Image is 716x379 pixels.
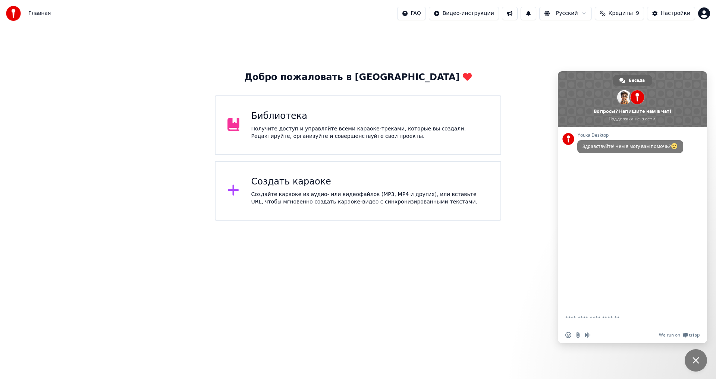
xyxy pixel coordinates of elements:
[685,349,707,372] div: Закрыть чат
[636,10,639,17] span: 9
[397,7,426,20] button: FAQ
[6,6,21,21] img: youka
[251,125,489,140] div: Получите доступ и управляйте всеми караоке-треками, которые вы создали. Редактируйте, организуйте...
[251,110,489,122] div: Библиотека
[647,7,695,20] button: Настройки
[565,315,683,321] textarea: Отправьте сообщение...
[429,7,499,20] button: Видео-инструкции
[661,10,690,17] div: Настройки
[659,332,680,338] span: We run on
[28,10,51,17] nav: breadcrumb
[659,332,700,338] a: We run onCrisp
[251,176,489,188] div: Создать караоке
[689,332,700,338] span: Crisp
[609,10,633,17] span: Кредиты
[28,10,51,17] span: Главная
[565,332,571,338] span: Вставить emoji
[585,332,591,338] span: Запись аудиосообщения
[582,143,678,149] span: Здравствуйте! Чем я могу вам помочь?
[595,7,644,20] button: Кредиты9
[629,75,645,86] span: Беседа
[577,133,683,138] span: Youka Desktop
[575,332,581,338] span: Отправить файл
[244,72,471,83] div: Добро пожаловать в [GEOGRAPHIC_DATA]
[251,191,489,206] div: Создайте караоке из аудио- или видеофайлов (MP3, MP4 и других), или вставьте URL, чтобы мгновенно...
[613,75,652,86] div: Беседа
